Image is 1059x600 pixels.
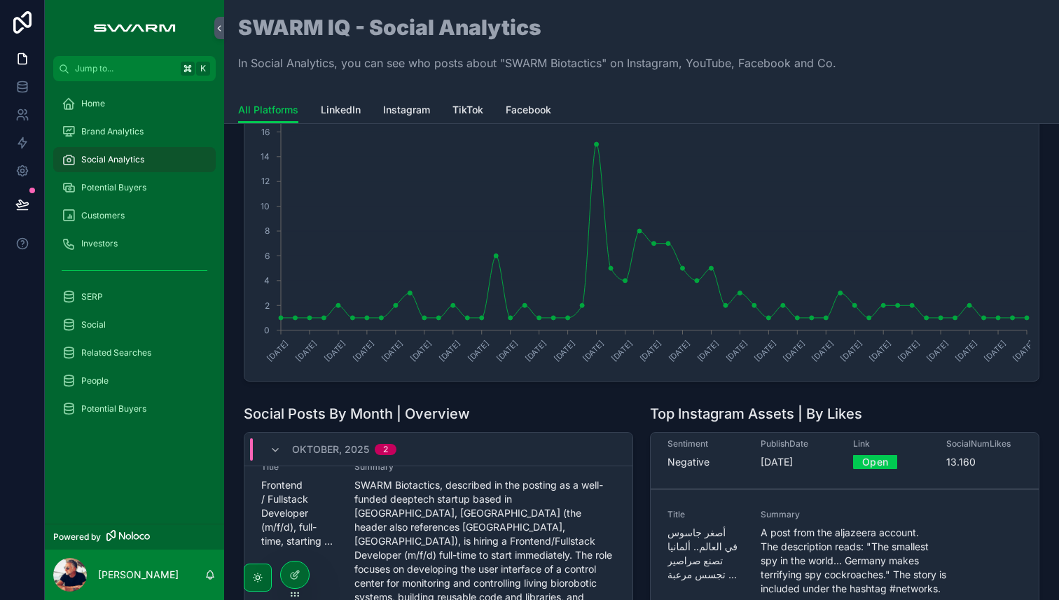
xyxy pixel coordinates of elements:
[667,338,692,363] text: [DATE]
[261,127,270,137] tspan: 16
[53,284,216,309] a: SERP
[81,182,146,193] span: Potential Buyers
[238,55,836,71] p: In Social Analytics, you can see who posts about "SWARM Biotactics" on Instagram, YouTube, Facebo...
[506,103,551,117] span: Facebook
[244,404,470,424] h1: Social Posts By Month | Overview
[581,338,606,363] text: [DATE]
[53,340,216,365] a: Related Searches
[354,461,616,473] span: Summary
[261,201,270,211] tspan: 10
[198,63,209,74] span: K
[81,347,151,358] span: Related Searches
[761,455,837,469] span: [DATE]
[322,338,347,363] text: [DATE]
[761,509,991,520] span: Summary
[761,526,991,596] span: A post from the aljazeera account. The description reads: "The smallest spy in the world... Germa...
[494,338,520,363] text: [DATE]
[946,455,1022,469] span: 13.160
[925,338,950,363] text: [DATE]
[53,396,216,421] a: Potential Buyers
[667,438,744,449] span: Sentiment
[380,338,405,363] text: [DATE]
[86,17,182,39] img: App logo
[695,338,721,363] text: [DATE]
[264,325,270,335] tspan: 0
[45,524,224,550] a: Powered by
[753,338,778,363] text: [DATE]
[98,568,179,582] p: [PERSON_NAME]
[45,81,224,440] div: scrollable content
[265,225,270,236] tspan: 8
[321,97,361,125] a: LinkedIn
[724,338,749,363] text: [DATE]
[238,17,836,38] h1: SWARM IQ - Social Analytics
[81,238,118,249] span: Investors
[261,461,338,473] span: Title
[466,338,491,363] text: [DATE]
[506,97,551,125] a: Facebook
[53,91,216,116] a: Home
[839,338,864,363] text: [DATE]
[761,438,837,449] span: PublishDate
[53,531,101,543] span: Powered by
[238,103,298,117] span: All Platforms
[868,338,893,363] text: [DATE]
[383,103,430,117] span: Instagram
[609,338,635,363] text: [DATE]
[383,97,430,125] a: Instagram
[53,147,216,172] a: Social Analytics
[53,312,216,337] a: Social
[293,338,319,363] text: [DATE]
[253,104,1030,372] div: chart
[53,56,216,81] button: Jump to...K
[264,275,270,286] tspan: 4
[81,291,103,302] span: SERP
[53,203,216,228] a: Customers
[81,98,105,109] span: Home
[351,338,376,363] text: [DATE]
[265,338,290,363] text: [DATE]
[261,176,270,186] tspan: 12
[810,338,836,363] text: [DATE]
[897,338,922,363] text: [DATE]
[53,175,216,200] a: Potential Buyers
[523,338,548,363] text: [DATE]
[261,151,270,162] tspan: 14
[265,251,270,261] tspan: 6
[408,338,434,363] text: [DATE]
[81,154,144,165] span: Social Analytics
[81,375,109,386] span: People
[53,119,216,144] a: Brand Analytics
[452,103,483,117] span: TikTok
[1011,338,1036,363] text: [DATE]
[383,444,388,455] div: 2
[437,338,462,363] text: [DATE]
[75,63,175,74] span: Jump to...
[53,231,216,256] a: Investors
[81,319,106,330] span: Social
[782,338,807,363] text: [DATE]
[853,451,897,473] a: Open
[667,455,744,469] span: Negative
[81,126,144,137] span: Brand Analytics
[261,478,338,548] span: Frontend / Fullstack Developer (m/f/d), full-time, starting ...
[667,526,744,582] span: أصغر جاسوس في العالم.. ألمانيا تصنع صراصير تجسس مرعبة ...
[81,403,146,414] span: Potential Buyers
[238,97,298,124] a: All Platforms
[81,210,125,221] span: Customers
[552,338,577,363] text: [DATE]
[650,404,862,424] h1: Top Instagram Assets | By Likes
[292,442,369,456] span: Oktober, 2025
[982,338,1007,363] text: [DATE]
[946,438,1022,449] span: SocialNumLikes
[638,338,663,363] text: [DATE]
[452,97,483,125] a: TikTok
[265,300,270,311] tspan: 2
[53,368,216,393] a: People
[321,103,361,117] span: LinkedIn
[953,338,978,363] text: [DATE]
[667,509,744,520] span: Title
[853,438,929,449] span: Link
